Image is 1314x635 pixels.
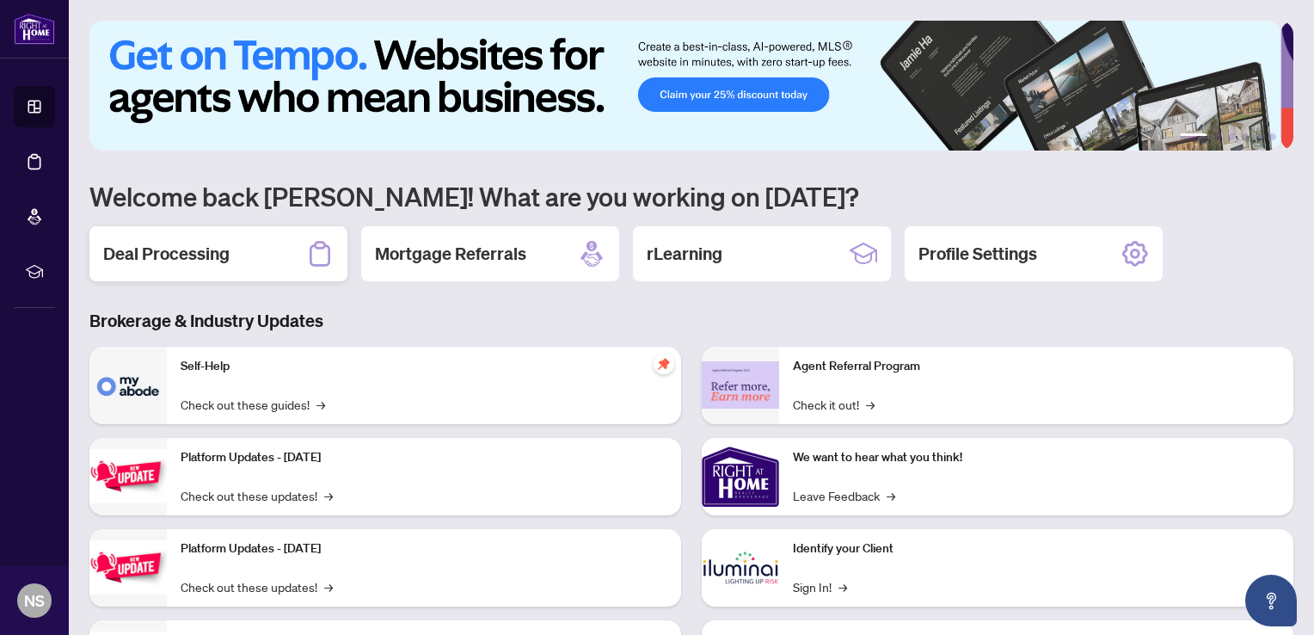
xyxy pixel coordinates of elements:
p: Identify your Client [793,539,1280,558]
p: Platform Updates - [DATE] [181,539,667,558]
button: 5 [1256,133,1262,140]
button: 2 [1214,133,1221,140]
a: Check out these updates!→ [181,577,333,596]
img: Slide 0 [89,21,1280,151]
button: 6 [1269,133,1276,140]
span: → [316,395,325,414]
span: → [887,486,895,505]
h2: Profile Settings [918,242,1037,266]
span: → [324,486,333,505]
span: → [838,577,847,596]
img: Agent Referral Program [702,361,779,409]
span: pushpin [654,354,674,374]
h2: rLearning [647,242,722,266]
a: Check out these guides!→ [181,395,325,414]
img: logo [14,13,55,45]
img: Platform Updates - July 21, 2025 [89,449,167,503]
img: Identify your Client [702,529,779,607]
img: Self-Help [89,347,167,424]
a: Check it out!→ [793,395,875,414]
h3: Brokerage & Industry Updates [89,309,1293,333]
button: 4 [1242,133,1249,140]
button: 1 [1180,133,1207,140]
button: Open asap [1245,575,1297,626]
img: Platform Updates - July 8, 2025 [89,540,167,595]
a: Leave Feedback→ [793,486,895,505]
h1: Welcome back [PERSON_NAME]! What are you working on [DATE]? [89,180,1293,213]
p: We want to hear what you think! [793,448,1280,467]
button: 3 [1228,133,1235,140]
span: → [866,395,875,414]
p: Self-Help [181,357,667,376]
p: Agent Referral Program [793,357,1280,376]
h2: Mortgage Referrals [375,242,526,266]
p: Platform Updates - [DATE] [181,448,667,467]
a: Sign In!→ [793,577,847,596]
span: → [324,577,333,596]
h2: Deal Processing [103,242,230,266]
span: NS [24,589,45,613]
img: We want to hear what you think! [702,438,779,515]
a: Check out these updates!→ [181,486,333,505]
